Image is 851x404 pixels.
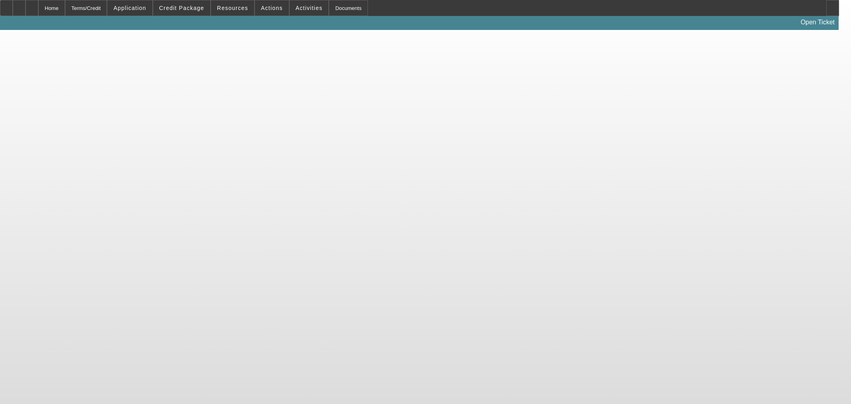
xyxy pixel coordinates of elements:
button: Activities [290,0,329,16]
span: Application [113,5,146,11]
a: Open Ticket [798,16,838,29]
button: Resources [211,0,254,16]
span: Actions [261,5,283,11]
span: Credit Package [159,5,204,11]
button: Credit Package [153,0,210,16]
button: Actions [255,0,289,16]
button: Application [107,0,152,16]
span: Resources [217,5,248,11]
span: Activities [296,5,323,11]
